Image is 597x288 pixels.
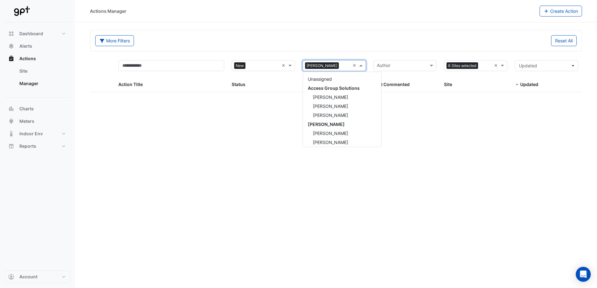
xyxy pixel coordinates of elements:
span: Access Group Solutions [308,85,360,91]
span: [PERSON_NAME] [308,122,345,127]
span: [PERSON_NAME] [313,94,348,100]
span: Last Commented [373,82,410,87]
span: Updated [519,63,537,68]
a: Site [14,65,70,77]
span: [PERSON_NAME] [313,131,348,136]
span: New [234,62,245,69]
button: Create Action [540,6,582,17]
span: Updated [520,82,538,87]
app-icon: Reports [8,143,14,149]
span: [PERSON_NAME] [313,103,348,109]
div: No data to display [90,107,582,115]
app-icon: Charts [8,106,14,112]
app-icon: Indoor Env [8,131,14,137]
span: Action Title [118,82,143,87]
span: Alerts [19,43,32,49]
img: Company Logo [7,5,36,17]
span: Dashboard [19,31,43,37]
span: [PERSON_NAME] [313,140,348,145]
span: Actions [19,55,36,62]
button: Charts [5,103,70,115]
span: Clear [494,62,499,69]
span: Site [444,82,452,87]
button: Reports [5,140,70,152]
span: Clear [282,62,287,69]
span: Unassigned [308,76,332,82]
button: Meters [5,115,70,127]
span: [PERSON_NAME] [305,62,339,69]
div: Open Intercom Messenger [576,267,591,282]
span: [PERSON_NAME] [313,113,348,118]
span: 8 Sites selected [447,62,478,69]
button: More Filters [95,35,134,46]
a: Manager [14,77,70,90]
button: Actions [5,52,70,65]
app-icon: Meters [8,118,14,124]
span: Meters [19,118,34,124]
span: Account [19,274,37,280]
span: Charts [19,106,34,112]
button: Dashboard [5,27,70,40]
div: Actions Manager [90,8,126,14]
app-icon: Actions [8,55,14,62]
button: Alerts [5,40,70,52]
span: Status [232,82,245,87]
app-icon: Dashboard [8,31,14,37]
app-icon: Alerts [8,43,14,49]
button: Account [5,271,70,283]
div: Actions [5,65,70,92]
span: Reports [19,143,36,149]
ng-dropdown-panel: Options list [303,72,382,147]
span: Indoor Env [19,131,43,137]
button: Indoor Env [5,127,70,140]
button: Reset All [551,35,577,46]
button: Updated [515,60,578,71]
span: Clear [353,62,358,69]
